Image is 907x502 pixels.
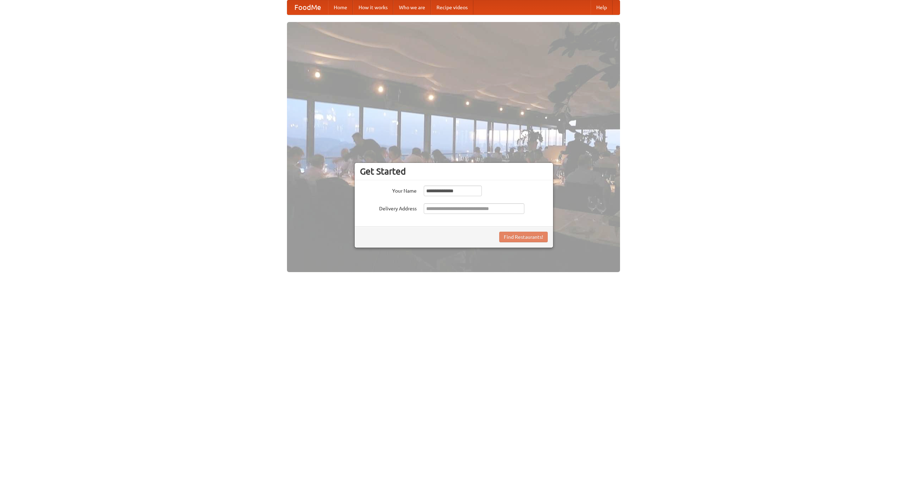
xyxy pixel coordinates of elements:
a: How it works [353,0,393,15]
label: Your Name [360,186,417,194]
h3: Get Started [360,166,548,177]
a: Home [328,0,353,15]
button: Find Restaurants! [499,232,548,242]
a: Help [591,0,613,15]
a: FoodMe [287,0,328,15]
label: Delivery Address [360,203,417,212]
a: Who we are [393,0,431,15]
a: Recipe videos [431,0,473,15]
